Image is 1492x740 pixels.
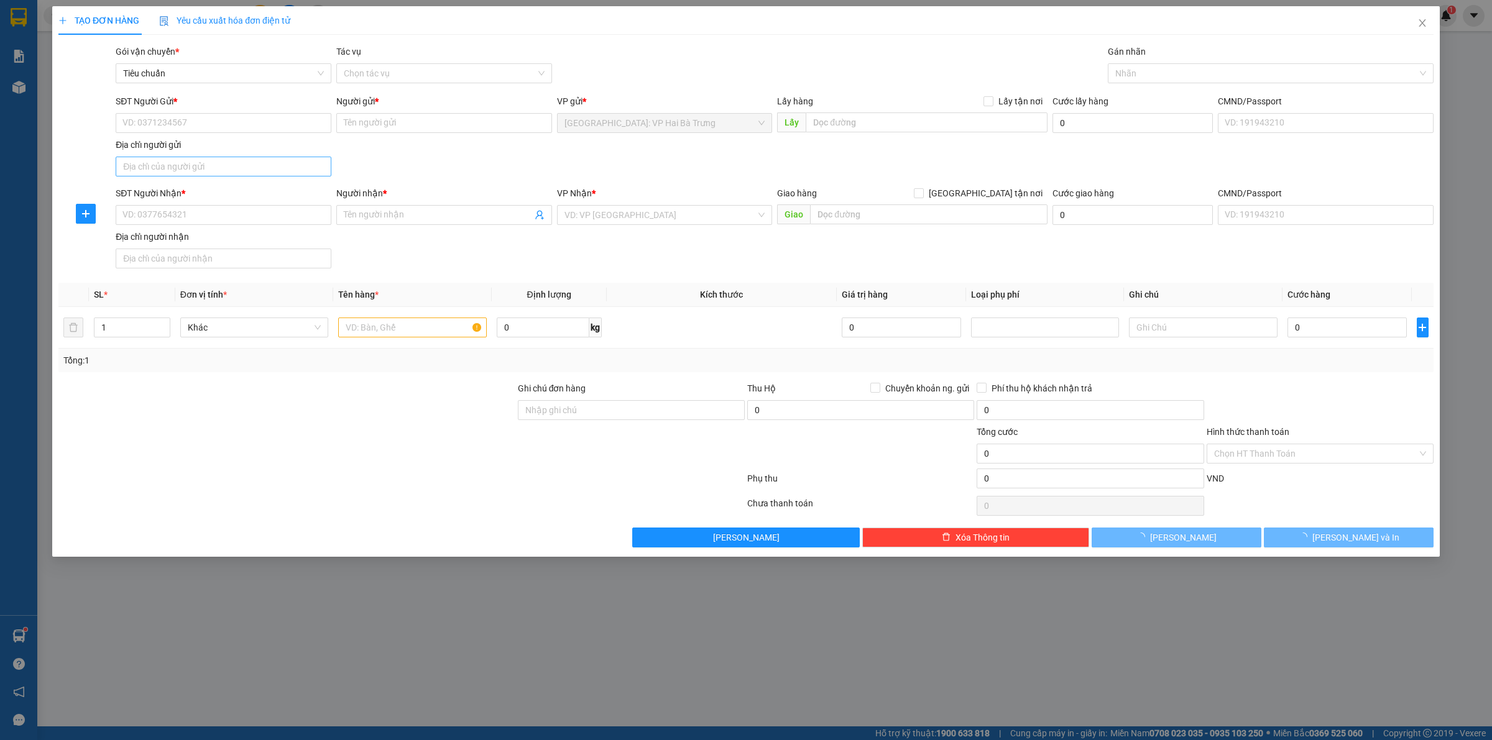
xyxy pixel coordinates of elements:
[116,186,331,200] div: SĐT Người Nhận
[564,114,765,132] span: Hà Nội: VP Hai Bà Trưng
[557,94,773,108] div: VP gửi
[5,75,190,92] span: Mã đơn: VHBT1410250045
[1136,532,1150,541] span: loading
[1092,528,1261,547] button: [PERSON_NAME]
[1052,205,1213,225] input: Cước giao hàng
[1218,186,1434,200] div: CMND/Passport
[116,47,179,57] span: Gói vận chuyển
[1108,47,1146,57] label: Gán nhãn
[518,400,745,420] input: Ghi chú đơn hàng
[34,42,66,53] strong: CSKH:
[76,204,96,224] button: plus
[58,16,139,25] span: TẠO ĐƠN HÀNG
[1264,528,1434,547] button: [PERSON_NAME] và In
[700,290,743,299] span: Kích thước
[1129,317,1277,337] input: Ghi Chú
[777,112,806,132] span: Lấy
[956,531,1010,544] span: Xóa Thông tin
[76,209,95,219] span: plus
[180,290,227,299] span: Đơn vị tính
[5,42,94,64] span: [PHONE_NUMBER]
[338,290,379,299] span: Tên hàng
[527,290,571,299] span: Định lượng
[1405,6,1440,41] button: Close
[842,290,888,299] span: Giá trị hàng
[1052,113,1213,133] input: Cước lấy hàng
[1150,531,1217,544] span: [PERSON_NAME]
[336,47,361,57] label: Tác vụ
[777,96,813,106] span: Lấy hàng
[336,186,552,200] div: Người nhận
[777,204,810,224] span: Giao
[966,283,1124,307] th: Loại phụ phí
[987,381,1097,395] span: Phí thu hộ khách nhận trả
[88,6,251,22] strong: PHIẾU DÁN LÊN HÀNG
[842,317,961,337] input: 0
[880,381,974,395] span: Chuyển khoản ng. gửi
[806,112,1048,132] input: Dọc đường
[83,25,256,38] span: Ngày in phiếu: 18:23 ngày
[589,317,602,337] span: kg
[159,16,290,25] span: Yêu cầu xuất hóa đơn điện tử
[1417,317,1429,337] button: plus
[338,317,486,337] input: VD: Bàn, Ghế
[116,230,331,244] div: Địa chỉ người nhận
[942,532,951,542] span: delete
[810,204,1048,224] input: Dọc đường
[63,354,576,367] div: Tổng: 1
[1052,96,1108,106] label: Cước lấy hàng
[1287,290,1330,299] span: Cước hàng
[123,64,324,83] span: Tiêu chuẩn
[116,249,331,268] input: Địa chỉ của người nhận
[1124,283,1282,307] th: Ghi chú
[1312,531,1399,544] span: [PERSON_NAME] và In
[159,16,169,26] img: icon
[746,496,975,518] div: Chưa thanh toán
[518,383,586,393] label: Ghi chú đơn hàng
[1417,322,1428,332] span: plus
[98,42,248,65] span: CÔNG TY TNHH CHUYỂN PHÁT NHANH BẢO AN
[1207,473,1224,483] span: VND
[1052,188,1114,198] label: Cước giao hàng
[557,188,592,198] span: VP Nhận
[746,472,975,493] div: Phụ thu
[713,531,780,544] span: [PERSON_NAME]
[1207,427,1289,437] label: Hình thức thanh toán
[116,157,331,176] input: Địa chỉ của người gửi
[924,186,1048,200] span: [GEOGRAPHIC_DATA] tận nơi
[58,16,67,25] span: plus
[1299,532,1312,541] span: loading
[535,210,545,220] span: user-add
[1218,94,1434,108] div: CMND/Passport
[862,528,1089,547] button: deleteXóa Thông tin
[993,94,1048,108] span: Lấy tận nơi
[336,94,552,108] div: Người gửi
[116,94,331,108] div: SĐT Người Gửi
[747,383,776,393] span: Thu Hộ
[116,138,331,152] div: Địa chỉ người gửi
[63,317,83,337] button: delete
[94,290,104,299] span: SL
[1417,18,1427,28] span: close
[777,188,817,198] span: Giao hàng
[977,427,1018,437] span: Tổng cước
[632,528,859,547] button: [PERSON_NAME]
[188,318,321,337] span: Khác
